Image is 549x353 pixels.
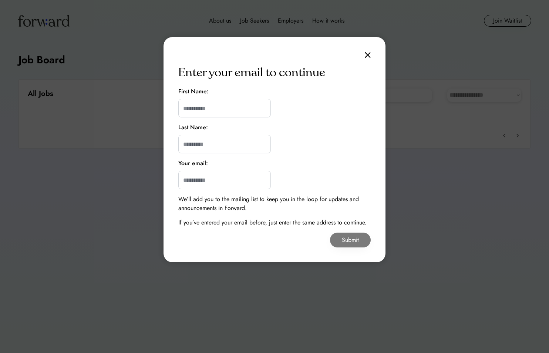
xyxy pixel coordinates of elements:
img: close.svg [365,52,371,58]
div: Last Name: [178,123,208,132]
div: If you’ve entered your email before, just enter the same address to continue. [178,218,367,227]
div: We’ll add you to the mailing list to keep you in the loop for updates and announcements in Forward. [178,195,371,213]
div: Your email: [178,159,208,168]
button: Submit [330,233,371,247]
div: Enter your email to continue [178,64,325,81]
div: First Name: [178,87,209,96]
